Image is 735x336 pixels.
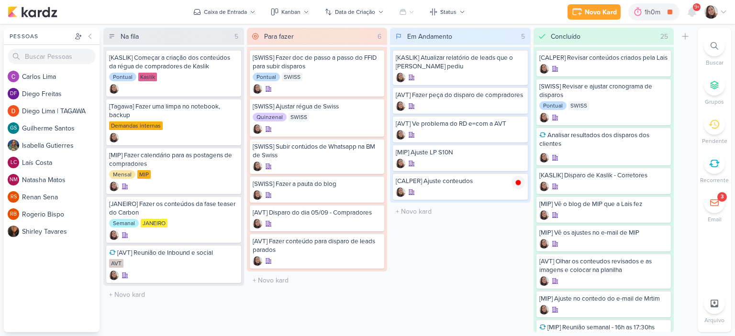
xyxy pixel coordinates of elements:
img: Sharlene Khoury [253,124,262,134]
div: Criador(a): Sharlene Khoury [109,230,119,240]
div: Criador(a): Sharlene Khoury [253,124,262,134]
p: Arquivo [704,316,724,325]
div: JANEIRO [141,219,167,228]
div: Pontual [539,101,567,110]
div: [SWISS] Fazer doc de passo a passo do FFID para subir disparos [253,54,382,71]
img: Sharlene Khoury [539,182,549,191]
div: Criador(a): Sharlene Khoury [396,187,405,197]
div: 3 [721,193,724,201]
p: LC [11,160,17,165]
img: Shirley Tavares [8,226,19,237]
div: Pessoas [8,32,73,41]
div: Criador(a): Sharlene Khoury [539,182,549,191]
div: [MIP] Reunião semanal - 16h as 17:30hs [539,323,668,332]
p: NM [10,177,18,183]
div: 1h0m [645,7,663,17]
div: [CALPER] Revisar conteúdos criados pela Lais [539,54,668,62]
img: Sharlene Khoury [539,153,549,163]
img: Sharlene Khoury [109,230,119,240]
img: Carlos Lima [8,71,19,82]
div: Criador(a): Sharlene Khoury [396,130,405,140]
div: Criador(a): Sharlene Khoury [253,219,262,228]
img: Sharlene Khoury [539,113,549,122]
div: [SWISS] Revisar e ajustar cronograma de disparos [539,82,668,99]
div: [MIP] Ajuste LP S10N [396,148,525,157]
div: Criador(a): Sharlene Khoury [396,101,405,111]
div: Laís Costa [8,157,19,168]
div: [AVT] Ve problema do RD e=com a AVT [396,119,525,128]
div: G u i l h e r m e S a n t o s [22,123,100,133]
img: kardz.app [8,6,57,18]
div: SWISS [289,113,309,121]
img: Sharlene Khoury [109,182,119,191]
div: AVT [109,259,123,268]
div: Criador(a): Sharlene Khoury [109,182,119,191]
p: DF [10,91,17,97]
div: [SWISS] Ajustar régua de Swiss [253,102,382,111]
img: Sharlene Khoury [396,130,405,140]
div: 5 [517,32,529,42]
div: [AVT] Fazer peça do disparo de compradores [396,91,525,99]
p: RS [11,195,17,200]
div: [AVT] Disparo do dia 05/09 - Compradores [253,208,382,217]
div: C a r l o s L i m a [22,72,100,82]
div: Criador(a): Sharlene Khoury [539,276,549,286]
div: Criador(a): Sharlene Khoury [253,190,262,200]
p: GS [10,126,17,131]
p: RB [10,212,17,217]
div: [MIP] Vê o blog de MIP que a Lais fez [539,200,668,208]
div: Criador(a): Sharlene Khoury [539,210,549,220]
img: Sharlene Khoury [396,187,405,197]
input: Buscar Pessoas [8,49,96,64]
div: Criador(a): Sharlene Khoury [539,113,549,122]
div: [KASLIK] Atualizar relatório de leads que o Otávio pediu [396,54,525,71]
div: Natasha Matos [8,174,19,185]
div: Criador(a): Sharlene Khoury [109,271,119,280]
img: Sharlene Khoury [396,101,405,111]
img: Sharlene Khoury [109,133,119,142]
div: Criador(a): Sharlene Khoury [253,256,262,266]
div: SWISS [282,73,302,81]
img: Sharlene Khoury [396,73,405,82]
div: Criador(a): Sharlene Khoury [539,153,549,163]
li: Ctrl + F [698,35,731,67]
div: Criador(a): Sharlene Khoury [539,239,549,249]
div: [MIP] Fazer calendário para as postagens de compradores [109,151,238,168]
button: Novo Kard [568,4,621,20]
img: Sharlene Khoury [253,190,262,200]
img: tracking [512,176,525,189]
div: [JANEIRO] Fazer os conteúdos da fase teaser do Carbon [109,200,238,217]
div: [SWISS] Fazer a pauta do blog [253,180,382,188]
div: [MIP] Vê os ajustes no e-mail de MIP [539,228,668,237]
div: [MIP] Ajuste no contedo do e-mail de Mrtim [539,294,668,303]
div: L a í s C o s t a [22,158,100,168]
div: 6 [374,32,385,42]
div: Criador(a): Sharlene Khoury [396,159,405,168]
div: D i e g o L i m a | T A G A W A [22,106,100,116]
p: Grupos [705,98,724,106]
div: [SWISS] Subir contúdos de Whatsapp na BM de Swiss [253,142,382,160]
div: Criador(a): Sharlene Khoury [539,305,549,314]
div: Rogerio Bispo [8,208,19,220]
p: Recorrente [700,176,729,184]
div: MIP [137,170,151,179]
div: R o g e r i o B i s p o [22,209,100,219]
img: Sharlene Khoury [109,84,119,94]
img: Sharlene Khoury [396,159,405,168]
img: Sharlene Khoury [539,305,549,314]
div: I s a b e l l a G u t i e r r e s [22,141,100,151]
div: Kaslik [138,73,157,81]
div: Renan Sena [8,191,19,203]
img: Sharlene Khoury [539,210,549,220]
div: 25 [657,32,672,42]
div: D i e g o F r e i t a s [22,89,100,99]
div: SWISS [568,101,589,110]
div: [KASLIK] Começar a criação dos conteúdos da régua de compradores de Kaslik [109,54,238,71]
div: Guilherme Santos [8,122,19,134]
input: + Novo kard [249,273,386,287]
div: Criador(a): Sharlene Khoury [253,84,262,94]
div: Pontual [253,73,280,81]
div: [AVT] Fazer conteúdo para disparo de leads parados [253,237,382,254]
div: Criador(a): Sharlene Khoury [396,73,405,82]
div: Mensal [109,170,135,179]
